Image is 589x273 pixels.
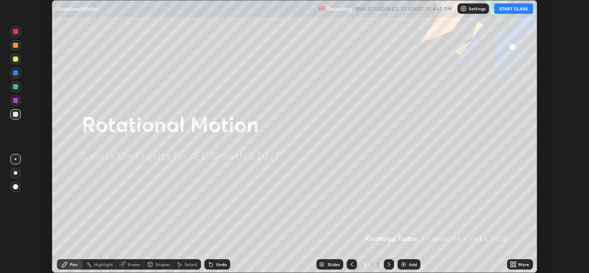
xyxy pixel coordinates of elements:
img: recording.375f2c34.svg [319,5,326,12]
p: Settings [469,6,486,11]
img: class-settings-icons [460,5,467,12]
div: Add [409,262,417,267]
div: Highlight [94,262,113,267]
div: Select [185,262,197,267]
img: add-slide-button [400,261,407,268]
div: Pen [70,262,78,267]
h5: WAS SCHEDULED TO START AT 4:45 PM [355,5,452,13]
p: Recording [327,6,351,12]
div: Slides [328,262,340,267]
div: Shapes [155,262,170,267]
button: START CLASS [494,3,533,14]
p: Rotational Motion [57,5,100,12]
div: Undo [216,262,227,267]
div: More [518,262,529,267]
div: Eraser [128,262,141,267]
div: / [371,262,373,267]
div: 2 [360,262,369,267]
div: 2 [375,260,380,268]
